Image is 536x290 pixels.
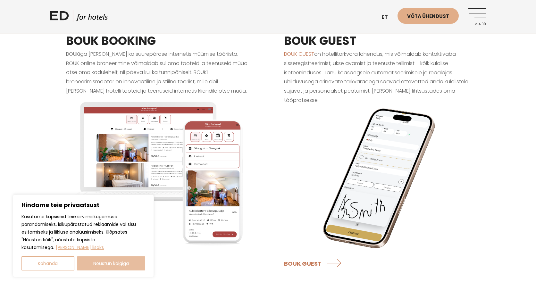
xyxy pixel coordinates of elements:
[284,50,314,58] a: BOUK GUEST
[21,201,145,209] p: Hindame teie privaatsust
[284,50,470,272] p: on hotellitarkvara lahendus, mis võimaldab kontaktivaba sisseregistreerimist, ukse avamist ja tee...
[66,50,252,96] p: BOUKiga [PERSON_NAME] ka suurepärase internetis müümise tööriista. BOUK online broneerimine võima...
[398,8,459,24] a: Võta ühendust
[468,8,486,26] a: Menüü
[77,256,146,270] button: Nõustun kõigiga
[284,255,344,272] a: BOUK GUEST
[284,105,470,252] img: Majutuse müügi-ja haldustarkvara I BOUK by ED for hotels
[378,10,398,25] a: et
[284,32,470,50] h3: BOUK GUEST
[21,256,74,270] button: Kohanda
[66,32,252,50] h3: BOUK BOOKING
[55,244,104,251] a: Loe lisaks
[50,10,108,26] a: ED HOTELS
[468,22,486,26] span: Menüü
[21,213,145,251] p: Kasutame küpsiseid teie sirvimiskogemuse parandamiseks, isikupärastatud reklaamide või sisu esita...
